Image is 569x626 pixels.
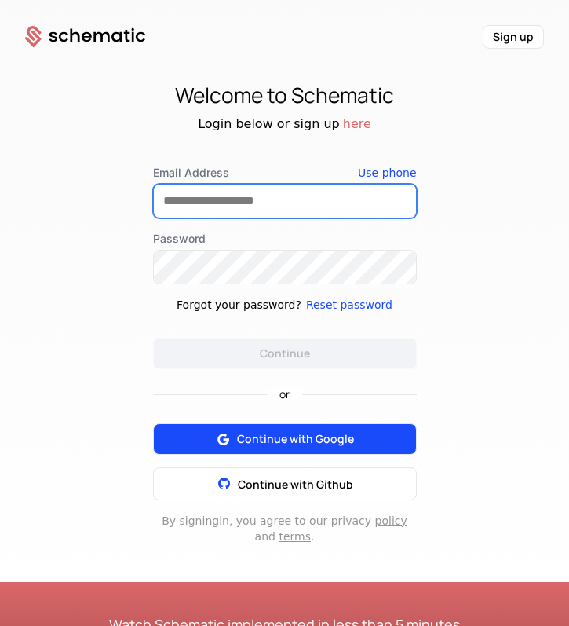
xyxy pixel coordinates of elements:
label: Email Address [153,165,417,181]
div: By signing in , you agree to our privacy and . [153,513,417,544]
a: terms [279,530,311,543]
span: Continue with Google [237,431,354,447]
button: Continue with Github [153,467,417,500]
button: here [343,115,371,134]
button: Continue with Google [153,423,417,455]
button: Sign up [483,25,544,49]
button: Use phone [358,165,416,181]
a: policy [375,514,407,527]
label: Password [153,231,417,247]
span: or [267,389,302,400]
button: Reset password [306,297,392,313]
div: Forgot your password? [177,297,301,313]
button: Continue [153,338,417,369]
span: Continue with Github [238,477,353,492]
